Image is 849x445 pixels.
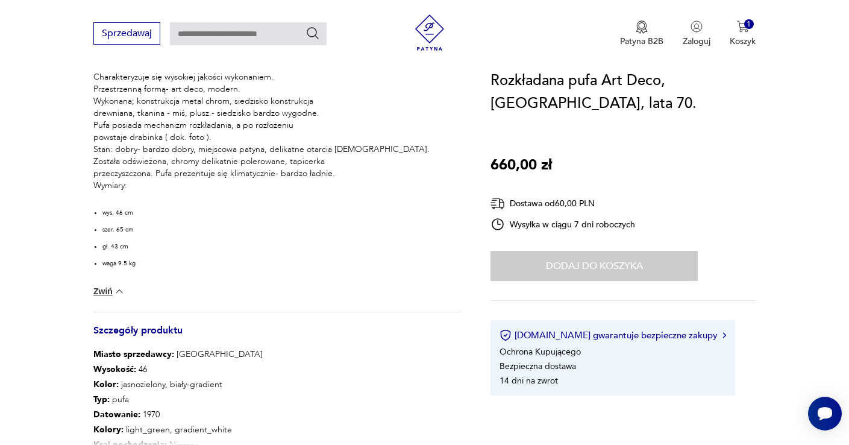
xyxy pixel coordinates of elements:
[102,226,430,234] li: szer. 65 cm
[500,361,576,372] li: Bezpieczna dostawa
[113,285,125,297] img: chevron down
[722,332,726,338] img: Ikona strzałki w prawo
[93,59,430,192] p: Pufa wyprodukowana w [GEOGRAPHIC_DATA] lata 70. Charakteryzuje się wysokiej jakości wykonaniem. P...
[93,409,140,420] b: Datowanie :
[691,21,703,33] img: Ikonka użytkownika
[490,154,552,177] p: 660,00 zł
[490,196,505,211] img: Ikona dostawy
[500,346,581,358] li: Ochrona Kupującego
[500,329,512,341] img: Ikona certyfikatu
[490,69,756,115] h1: Rozkładana pufa Art Deco, [GEOGRAPHIC_DATA], lata 70.
[683,21,710,47] button: Zaloguj
[93,30,160,39] a: Sprzedawaj
[737,21,749,33] img: Ikona koszyka
[93,394,110,405] b: Typ :
[490,196,635,211] div: Dostawa od 60,00 PLN
[93,285,125,297] button: Zwiń
[683,36,710,47] p: Zaloguj
[93,379,119,390] b: Kolor:
[93,392,321,407] p: pufa
[93,22,160,45] button: Sprzedawaj
[490,217,635,232] div: Wysyłka w ciągu 7 dni roboczych
[93,422,321,437] p: light_green, gradient_white
[93,327,462,347] h3: Szczegóły produktu
[93,424,124,435] b: Kolory :
[93,407,321,422] p: 1970
[93,347,321,362] p: [GEOGRAPHIC_DATA]
[500,329,725,341] button: [DOMAIN_NAME] gwarantuje bezpieczne zakupy
[93,377,321,392] p: jasnozielony, biały-gradient
[730,36,756,47] p: Koszyk
[102,209,430,217] li: wys. 46 cm
[500,375,558,387] li: 14 dni na zwrot
[93,364,136,375] b: Wysokość :
[620,36,663,47] p: Patyna B2B
[93,349,174,360] b: Miasto sprzedawcy :
[620,21,663,47] button: Patyna B2B
[620,21,663,47] a: Ikona medaluPatyna B2B
[102,242,430,251] li: gł. 43 cm
[636,21,648,34] img: Ikona medalu
[102,259,430,268] li: waga 9.5 kg
[744,19,754,30] div: 1
[412,14,448,51] img: Patyna - sklep z meblami i dekoracjami vintage
[305,26,320,40] button: Szukaj
[730,21,756,47] button: 1Koszyk
[808,397,842,431] iframe: Smartsupp widget button
[93,362,321,377] p: 46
